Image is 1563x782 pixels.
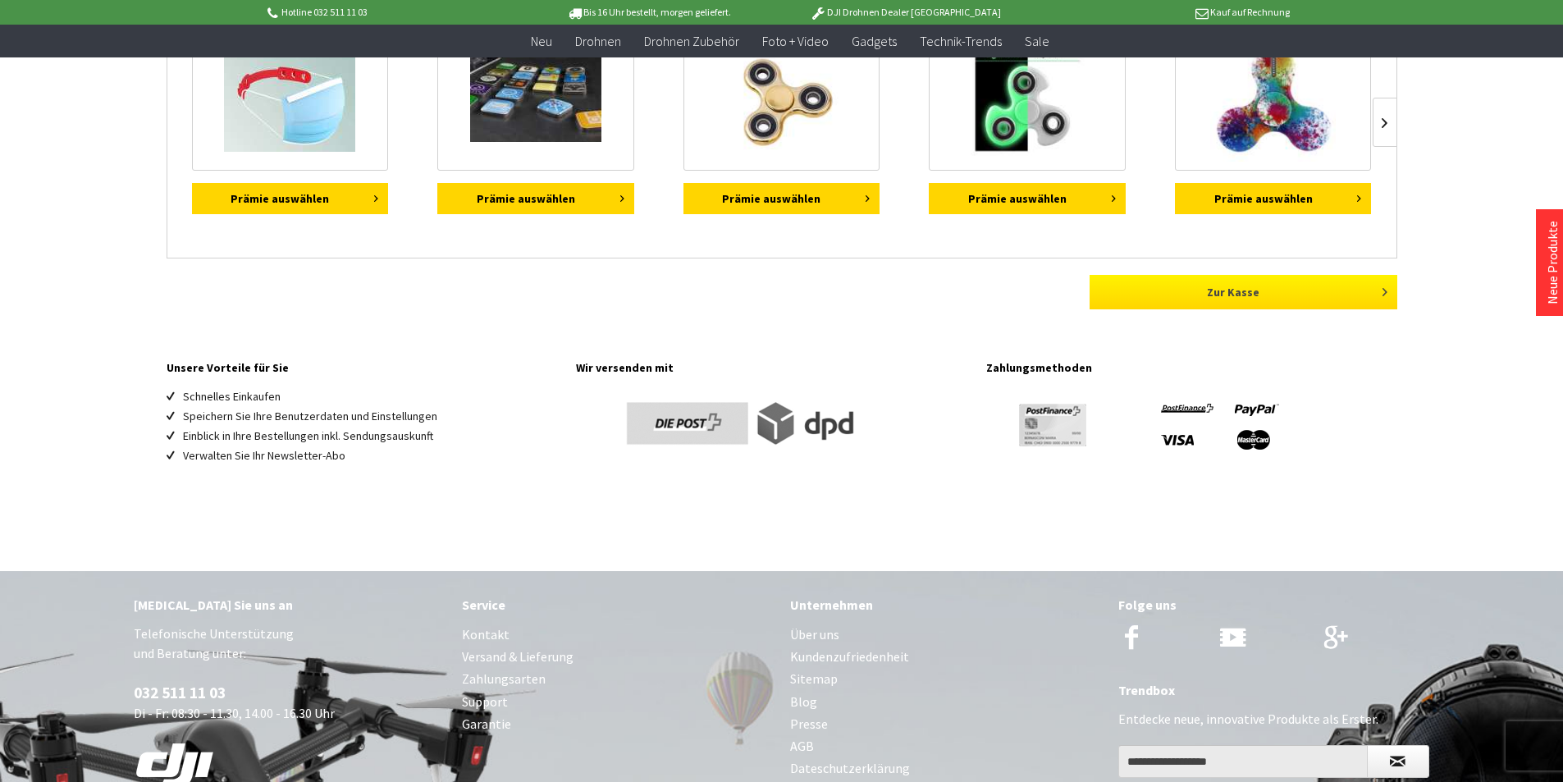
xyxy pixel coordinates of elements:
[751,25,840,58] a: Foto + Video
[790,646,1102,668] a: Kundenzufriedenheit
[790,594,1102,615] div: Unternehmen
[521,2,777,22] p: Bis 16 Uhr bestellt, morgen geliefert.
[1210,36,1336,162] img: Fidget Spinner mit LED
[192,183,389,214] button: Prämie auswählen
[462,594,774,615] div: Service
[1175,183,1372,214] button: Prämie auswählen
[1175,27,1372,171] a: Fidget Spinner mit LED
[470,56,601,142] img: iPhone App Magnete
[1118,594,1430,615] div: Folge uns
[183,426,560,446] li: Einblick in Ihre Bestellungen inkl. Sendungsauskunft
[633,25,751,58] a: Drohnen Zubehör
[719,36,844,162] img: Fidget Spinner Gold
[519,25,564,58] a: Neu
[183,406,560,426] li: Speichern Sie Ihre Benutzerdaten und Einstellungen
[437,183,634,214] button: Prämie auswählen
[852,33,897,49] span: Gadgets
[1118,679,1430,701] div: Trendbox
[224,47,355,152] img: Maskenhalter für Hygienemasken
[134,683,226,702] a: 032 511 11 03
[576,386,896,460] img: footer-versand-logos.png
[683,183,880,214] button: Prämie auswählen
[462,668,774,690] a: Zahlungsarten
[777,2,1033,22] p: DJI Drohnen Dealer [GEOGRAPHIC_DATA]
[965,36,1090,162] img: Fidget Spinner UV Glow
[1367,745,1429,778] button: Newsletter abonnieren
[576,357,970,378] h4: Wir versenden mit
[1090,275,1397,309] a: Zur Kasse
[929,27,1126,171] a: Fidget Spinner UV Glow
[1544,221,1561,304] a: Neue Produkte
[1025,33,1049,49] span: Sale
[183,386,560,406] li: Schnelles Einkaufen
[1118,745,1368,778] input: Ihre E-Mail Adresse
[644,33,739,49] span: Drohnen Zubehör
[790,691,1102,713] a: Blog
[575,33,621,49] span: Drohnen
[462,713,774,735] a: Garantie
[183,446,560,465] li: Verwalten Sie Ihr Newsletter-Abo
[790,668,1102,690] a: Sitemap
[790,713,1102,735] a: Presse
[462,646,774,668] a: Versand & Lieferung
[908,25,1013,58] a: Technik-Trends
[790,624,1102,646] a: Über uns
[134,594,446,615] div: [MEDICAL_DATA] Sie uns an
[840,25,908,58] a: Gadgets
[762,33,829,49] span: Foto + Video
[564,25,633,58] a: Drohnen
[167,357,560,378] h4: Unsere Vorteile für Sie
[265,2,521,22] p: Hotline 032 511 11 03
[462,624,774,646] a: Kontakt
[683,27,880,171] a: Fidget Spinner Gold
[531,33,552,49] span: Neu
[790,757,1102,780] a: Dateschutzerklärung
[1013,25,1061,58] a: Sale
[920,33,1002,49] span: Technik-Trends
[790,735,1102,757] a: AGB
[462,691,774,713] a: Support
[437,27,634,171] a: iPhone App Magnete
[192,27,389,171] a: Maskenhalter für Hygienemasken
[986,357,1396,378] h4: Zahlungsmethoden
[929,183,1126,214] button: Prämie auswählen
[1034,2,1290,22] p: Kauf auf Rechnung
[1118,709,1430,729] p: Entdecke neue, innovative Produkte als Erster.
[986,386,1306,460] img: footer-payment-logos.png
